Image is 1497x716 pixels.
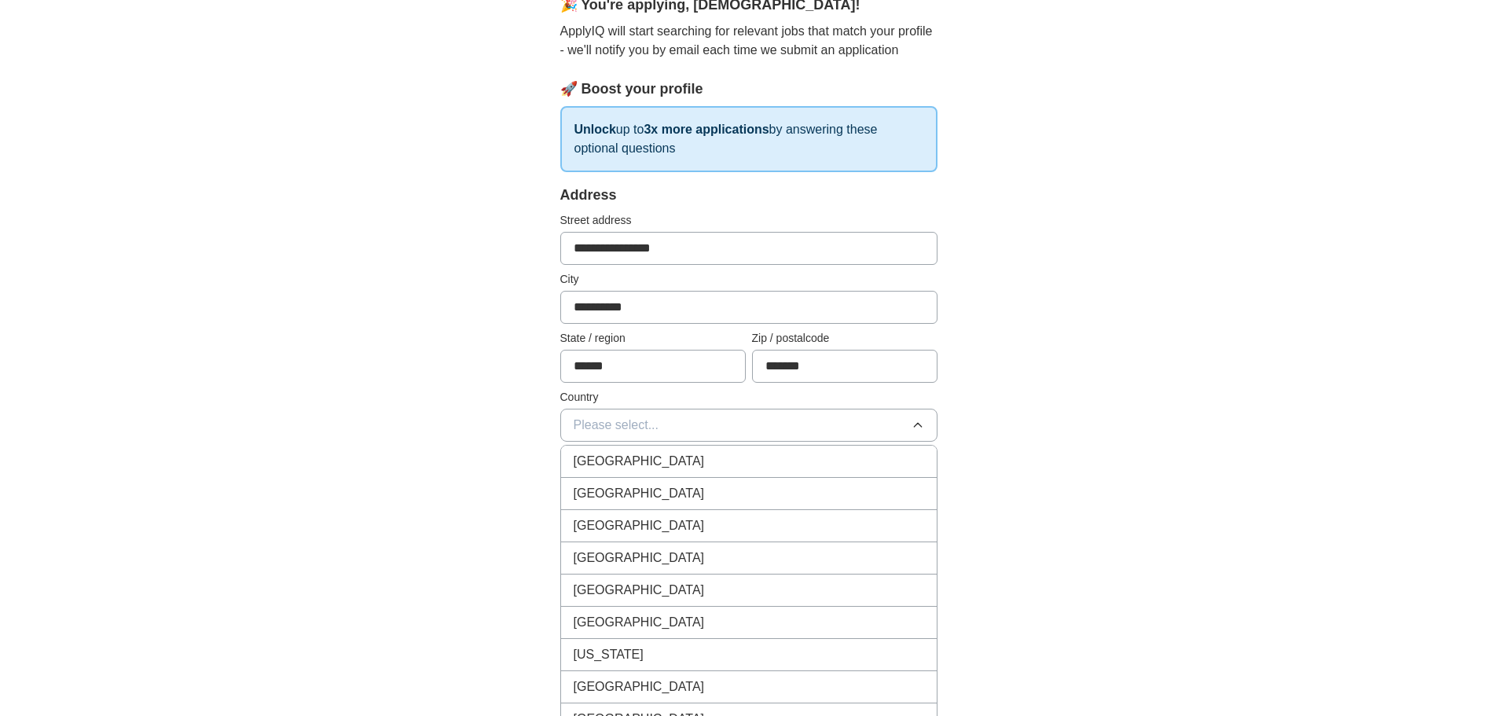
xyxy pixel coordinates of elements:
label: City [560,271,937,288]
label: Street address [560,212,937,229]
strong: Unlock [574,123,616,136]
label: State / region [560,330,746,347]
span: [GEOGRAPHIC_DATA] [574,484,705,503]
span: [GEOGRAPHIC_DATA] [574,677,705,696]
p: ApplyIQ will start searching for relevant jobs that match your profile - we'll notify you by emai... [560,22,937,60]
label: Zip / postalcode [752,330,937,347]
span: [US_STATE] [574,645,644,664]
span: [GEOGRAPHIC_DATA] [574,516,705,535]
span: Please select... [574,416,659,435]
span: [GEOGRAPHIC_DATA] [574,581,705,600]
label: Country [560,389,937,406]
div: Address [560,185,937,206]
span: [GEOGRAPHIC_DATA] [574,613,705,632]
span: [GEOGRAPHIC_DATA] [574,452,705,471]
p: up to by answering these optional questions [560,106,937,172]
div: 🚀 Boost your profile [560,79,937,100]
button: Please select... [560,409,937,442]
strong: 3x more applications [644,123,769,136]
span: [GEOGRAPHIC_DATA] [574,549,705,567]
